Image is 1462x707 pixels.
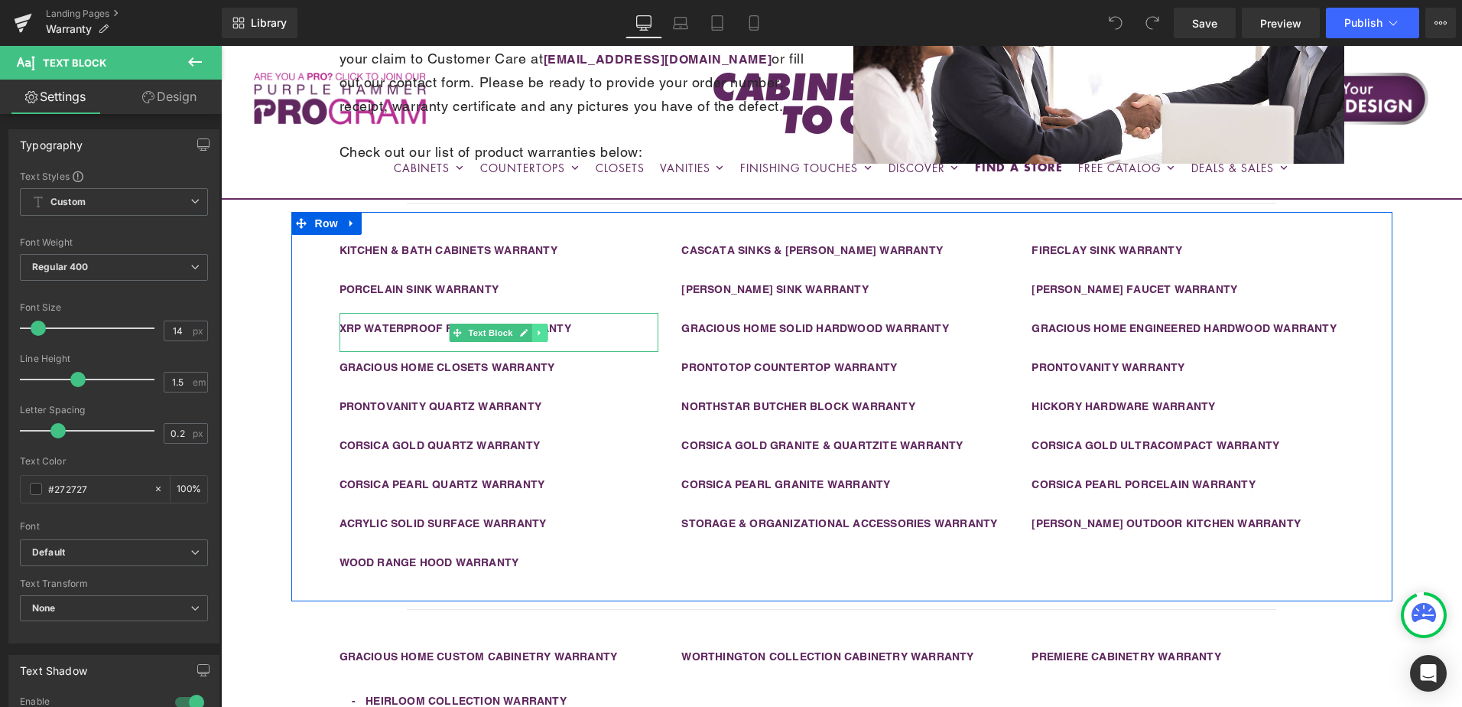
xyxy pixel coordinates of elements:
a: [PERSON_NAME] FAUCET WARRANTY [811,237,1016,249]
span: px [193,428,206,438]
div: Font [20,521,208,532]
a: GRACIOUS HOME SOLID HARDWOOD WARRANTY [460,276,727,288]
a: CORSICA PEARL GRANITE WARRANTY [460,432,669,445]
a: WOOD RANGE HOOD WARRANTY [119,510,298,523]
a: CORSICA GOLD GRANITE & QUARTZITE WARRANTY [460,393,742,406]
span: Warranty [46,23,92,35]
button: More [1425,8,1456,38]
i: Default [32,546,65,559]
button: Publish [1326,8,1419,38]
a: ACRYLIC SOLID SURFACE WARRANTY [119,471,326,484]
a: PORCELAIN SINK WARRANTY [119,237,278,249]
span: em [193,377,206,387]
span: Save [1192,15,1217,31]
a: CASCATA SINKS & [PERSON_NAME] WARRANTY [460,198,722,210]
a: Expand / Collapse [311,278,327,296]
div: Typography [20,130,83,151]
button: Redo [1137,8,1168,38]
a: New Library [222,8,297,38]
a: HICKORY HARDWARE WARRANTY [811,354,994,367]
a: Desktop [625,8,662,38]
a: Mobile [736,8,772,38]
a: NORTHSTAR BUTCHER BLOCK WARRANTY [460,354,694,367]
a: [PERSON_NAME] SINK WARRANTY [460,237,647,249]
a: CORSICA PEARL QUARTZ WARRANTY [119,432,324,445]
div: Letter Spacing [20,405,208,415]
div: Text Shadow [20,656,87,677]
a: Tablet [699,8,736,38]
span: Text Block [43,57,106,69]
a: CORSICA PEARL PORCELAIN WARRANTY [811,432,1034,445]
a: Design [114,80,225,114]
span: px [193,326,206,336]
a: PREMIERE CABINETRY WARRANTY [811,604,999,617]
b: None [32,602,56,614]
a: WORTHINGTON COLLECTION CABINETRY WARRANTY [460,604,752,617]
div: Open Intercom Messenger [1410,655,1447,692]
b: Regular 400 [32,261,89,272]
div: % [171,476,207,503]
div: Text Color [20,456,208,467]
a: KITCHEN & BATH CABINETS WARRANTY [119,198,336,210]
a: PRONTOTOP COUNTERTOP WARRANTY [460,315,676,327]
span: Row [90,166,121,189]
div: Line Height [20,353,208,364]
b: Custom [50,196,86,209]
div: Font Size [20,302,208,313]
a: PRONTOVANITY WARRANTY [811,315,963,327]
a: GRACIOUS HOME ENGINEERED HARDWOOD WARRANTY [811,276,1115,288]
button: Undo [1100,8,1131,38]
div: Text Styles [20,170,208,182]
a: Laptop [662,8,699,38]
p: Check out our list of product warranties below: [119,95,600,119]
a: Expand / Collapse [121,166,141,189]
div: Font Weight [20,237,208,248]
span: Publish [1344,17,1382,29]
a: - HEIRLOOM COLLECTION WARRANTY [131,649,345,661]
input: Color [48,481,146,497]
a: Preview [1242,8,1320,38]
div: Text Transform [20,578,208,589]
a: [EMAIL_ADDRESS][DOMAIN_NAME] [323,6,551,21]
a: XRP WATERPROOF FLOORING WARRANTY [119,276,350,288]
a: PRONTOVANITY QUARTZ WARRANTY [119,354,321,367]
a: FIRECLAY SINK WARRANTY [811,198,960,210]
a: Landing Pages [46,8,222,20]
span: Preview [1260,15,1301,31]
a: CORSICA GOLD ULTRACOMPACT WARRANTY [811,393,1058,406]
span: Text Block [245,278,295,296]
a: GRACIOUS HOME CUSTOM CABINETRY WARRANTY [119,604,397,617]
a: STORAGE & ORGANIZATIONAL ACCESSORIES WARRANTY [460,471,776,484]
a: GRACIOUS HOME CLOSETS WARRANTY [119,315,334,327]
a: [PERSON_NAME] OUTDOOR KITCHEN WARRANTY [811,471,1080,484]
span: Library [251,16,287,30]
a: CORSICA GOLD QUARTZ WARRANTY [119,393,320,406]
